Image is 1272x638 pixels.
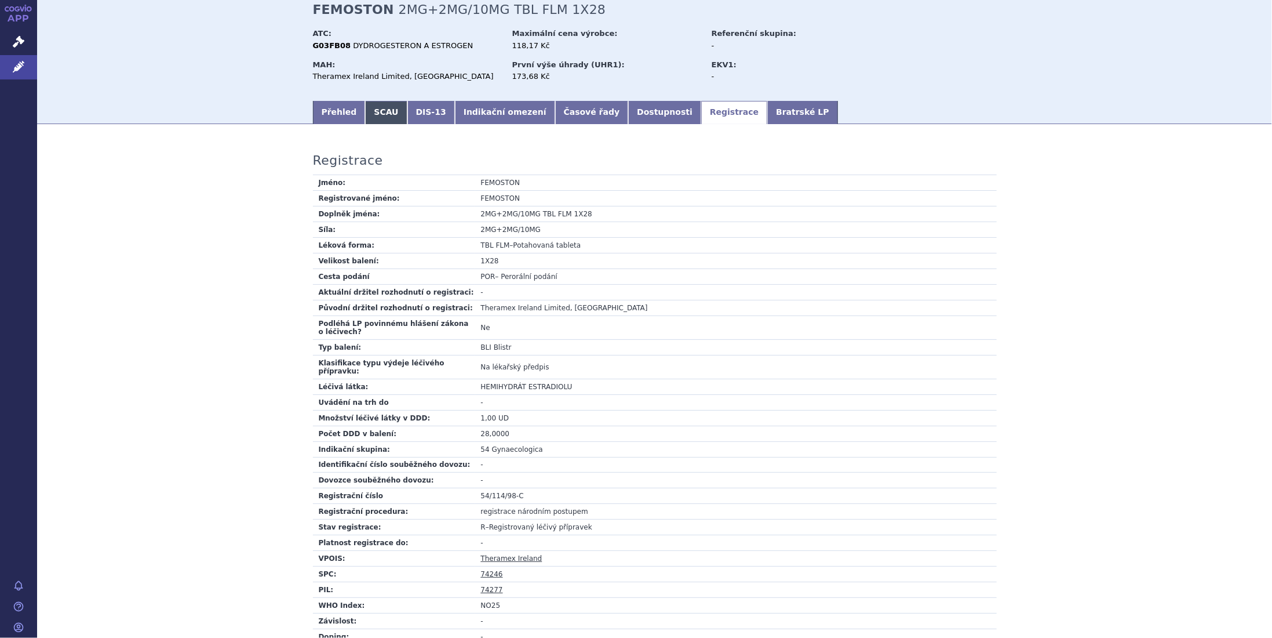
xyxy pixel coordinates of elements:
div: - [712,71,842,82]
span: TBL FLM [481,241,510,249]
td: - [475,284,997,300]
strong: První výše úhrady (UHR1): [512,60,625,69]
td: Množství léčivé látky v DDD: [313,410,475,426]
div: 173,68 Kč [512,71,701,82]
td: Identifikační číslo souběžného dovozu: [313,457,475,473]
td: Léková forma: [313,237,475,253]
h3: Registrace [313,153,383,168]
span: BLI [481,343,491,351]
a: Theramex Ireland [481,554,542,563]
td: Původní držitel rozhodnutí o registraci: [313,300,475,316]
td: Registrační procedura: [313,504,475,520]
td: Stav registrace: [313,520,475,535]
span: Blistr [494,343,512,351]
td: Na lékařský předpis [475,355,997,379]
td: Doplněk jména: [313,206,475,222]
td: Klasifikace typu výdeje léčivého přípravku: [313,355,475,379]
td: 54/114/98-C [475,488,997,504]
div: - [712,41,842,51]
a: 74277 [481,586,503,594]
strong: FEMOSTON [313,2,394,17]
td: Ne [475,316,997,339]
div: Theramex Ireland Limited, [GEOGRAPHIC_DATA] [313,71,501,82]
span: POR [481,273,495,281]
td: Registrované jméno: [313,190,475,206]
td: Theramex Ireland Limited, [GEOGRAPHIC_DATA] [475,300,997,316]
strong: ATC: [313,29,332,38]
td: 2MG+2MG/10MG TBL FLM 1X28 [475,206,997,222]
strong: Referenční skupina: [712,29,796,38]
a: Přehled [313,101,366,124]
td: Jméno: [313,175,475,191]
td: - [475,394,997,410]
td: – [475,237,997,253]
td: HEMIHYDRÁT ESTRADIOLU [475,379,997,394]
strong: G03FB08 [313,41,351,50]
a: 74246 [481,570,503,578]
td: VPOIS: [313,551,475,567]
td: Dovozce souběžného dovozu: [313,473,475,488]
td: Síla: [313,222,475,237]
td: Uvádění na trh do [313,394,475,410]
td: Registrační číslo [313,488,475,504]
td: - [475,457,997,473]
span: Gynaecologica [492,445,543,454]
td: Velikost balení: [313,253,475,269]
a: Indikační omezení [455,101,555,124]
td: registrace národním postupem [475,504,997,520]
td: – Perorální podání [475,269,997,284]
td: - [475,535,997,551]
td: Léčivá látka: [313,379,475,394]
a: Dostupnosti [628,101,701,124]
td: 2MG+2MG/10MG [475,222,997,237]
td: NO25 [475,598,997,614]
td: Indikační skupina: [313,441,475,457]
a: Registrace [701,101,767,124]
a: DIS-13 [407,101,455,124]
td: - [475,473,997,488]
strong: EKV1: [712,60,737,69]
td: FEMOSTON [475,175,997,191]
td: Typ balení: [313,339,475,355]
span: 2MG+2MG/10MG TBL FLM 1X28 [399,2,606,17]
td: Závislost: [313,614,475,629]
td: SPC: [313,567,475,582]
div: 118,17 Kč [512,41,701,51]
td: Platnost registrace do: [313,535,475,551]
span: Potahovaná tableta [513,241,581,249]
strong: MAH: [313,60,336,69]
span: 54 [481,445,490,454]
td: - [475,614,997,629]
span: R [481,523,486,531]
a: Bratrské LP [767,101,837,124]
td: Počet DDD v balení: [313,426,475,441]
span: Registrovaný léčivý přípravek [489,523,592,531]
span: UD [498,414,509,422]
td: Aktuální držitel rozhodnutí o registraci: [313,284,475,300]
span: 1,00 [481,414,497,422]
td: FEMOSTON [475,190,997,206]
td: WHO Index: [313,598,475,614]
td: 1X28 [475,253,997,269]
strong: Maximální cena výrobce: [512,29,618,38]
span: DYDROGESTERON A ESTROGEN [353,41,473,50]
a: Časové řady [555,101,629,124]
td: Cesta podání [313,269,475,284]
td: – [475,520,997,535]
td: PIL: [313,582,475,598]
td: 28,0000 [475,426,997,441]
a: SCAU [365,101,407,124]
td: Podléhá LP povinnému hlášení zákona o léčivech? [313,316,475,339]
